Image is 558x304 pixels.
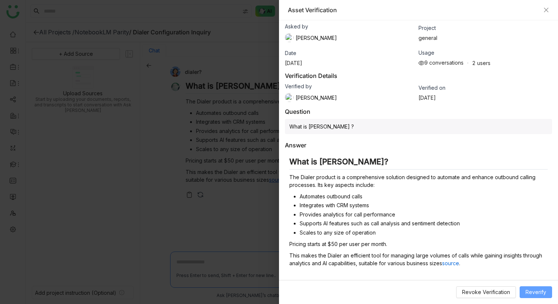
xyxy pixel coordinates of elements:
[520,286,552,298] button: Reverify
[289,157,548,170] h2: What is [PERSON_NAME]?
[418,49,434,56] span: Usage
[418,95,436,101] span: [DATE]
[289,240,548,248] p: Pricing starts at $50 per user per month.
[418,35,437,41] span: general
[285,33,337,42] div: [PERSON_NAME]
[300,192,548,200] li: Automates outbound calls
[300,229,548,236] li: Scales to any size of operation
[288,6,540,14] div: Asset Verification
[289,252,548,267] p: This makes the Dialer an efficient tool for managing large volumes of calls while gaining insight...
[285,50,296,56] span: Date
[285,108,310,115] div: Question
[285,33,294,42] img: 619b7b4f13e9234403e7079e
[289,173,548,189] p: The Dialer product is a comprehensive solution designed to automate and enhance outbound calling ...
[418,60,424,66] img: views.svg
[456,286,516,298] button: Revoke Verification
[285,93,294,102] img: 619b7b4f13e9234403e7079e
[418,59,464,66] div: 9 conversations
[285,72,552,79] div: Verification Details
[285,83,312,89] span: Verified by
[285,23,308,30] span: Asked by
[300,219,548,227] li: Supports AI features such as call analysis and sentiment detection
[526,288,546,296] span: Reverify
[285,119,552,134] div: What is [PERSON_NAME] ?
[285,93,337,102] div: [PERSON_NAME]
[300,201,548,209] li: Integrates with CRM systems
[543,7,549,13] button: Close
[442,260,459,266] a: source
[472,60,490,66] div: 2 users
[285,141,306,149] div: Answer
[418,25,436,31] span: Project
[418,85,445,91] span: Verified on
[285,60,302,66] span: [DATE]
[462,288,510,296] span: Revoke Verification
[300,211,548,218] li: Provides analytics for call performance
